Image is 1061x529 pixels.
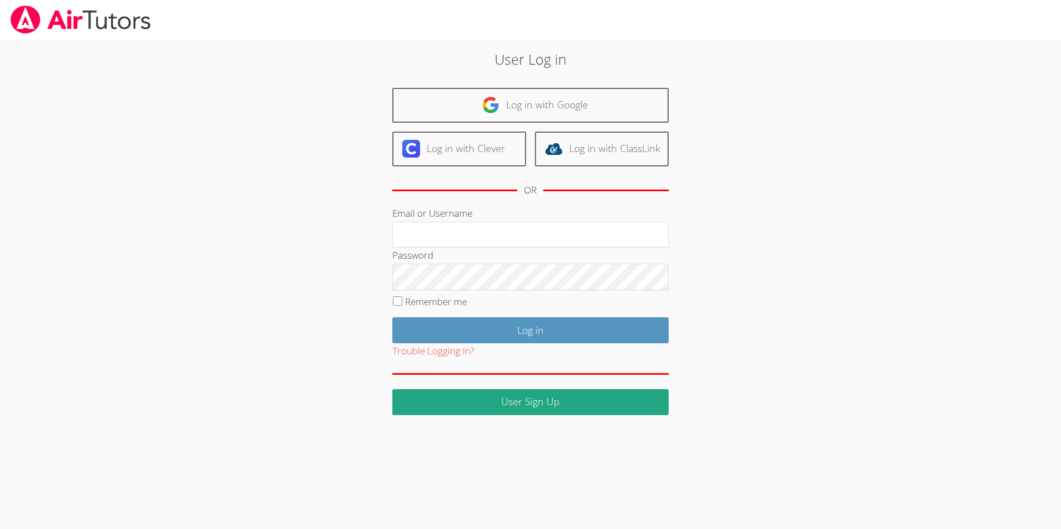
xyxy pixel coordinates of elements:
button: Trouble Logging In? [392,343,474,359]
a: Log in with Google [392,88,669,123]
img: clever-logo-6eab21bc6e7a338710f1a6ff85c0baf02591cd810cc4098c63d3a4b26e2feb20.svg [402,140,420,158]
input: Log in [392,317,669,343]
img: classlink-logo-d6bb404cc1216ec64c9a2012d9dc4662098be43eaf13dc465df04b49fa7ab582.svg [545,140,563,158]
a: User Sign Up [392,389,669,415]
a: Log in with Clever [392,132,526,166]
label: Email or Username [392,207,472,219]
div: OR [524,182,537,198]
label: Password [392,249,433,261]
a: Log in with ClassLink [535,132,669,166]
label: Remember me [405,295,467,308]
h2: User Log in [244,49,817,70]
img: airtutors_banner-c4298cdbf04f3fff15de1276eac7730deb9818008684d7c2e4769d2f7ddbe033.png [9,6,152,34]
img: google-logo-50288ca7cdecda66e5e0955fdab243c47b7ad437acaf1139b6f446037453330a.svg [482,96,500,114]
